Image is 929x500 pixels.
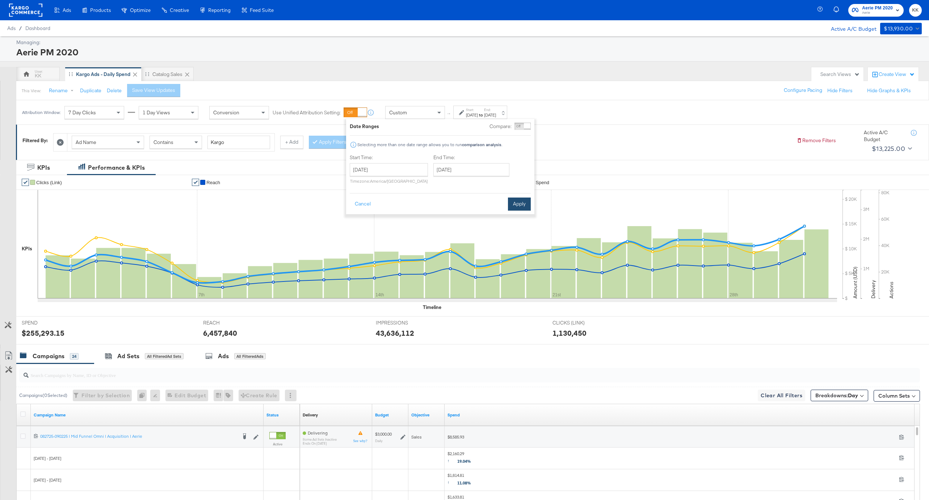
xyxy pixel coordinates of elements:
[170,7,189,13] span: Creative
[76,139,96,145] span: Ad Name
[303,412,318,418] a: Reflects the ability of your Ad Campaign to achieve delivery based on ad states, schedule and bud...
[862,10,893,16] span: Aerie
[16,39,920,46] div: Managing:
[552,328,587,338] div: 1,130,450
[22,245,32,252] div: KPIs
[22,137,48,144] div: Filtered By:
[489,123,512,130] label: Compare:
[872,143,905,154] div: $13,225.00
[44,84,81,97] button: Rename
[22,328,64,338] div: $255,293.15
[218,352,229,360] div: Ads
[40,433,237,441] a: 082725-090225 | Mid Funnel Omni | Acquisition | Aerie
[447,479,457,485] span: ↑
[25,25,50,31] a: Dashboard
[22,179,29,186] a: ✔
[552,319,607,326] span: CLICKS (LINK)
[280,136,303,149] button: + Add
[213,109,239,116] span: Conversion
[447,412,912,418] a: The total amount spent to date.
[447,434,896,440] span: $8,585.93
[154,139,173,145] span: Contains
[880,23,922,34] button: $13,930.00
[34,455,61,461] span: [DATE] - [DATE]
[303,441,337,445] sub: ends on [DATE]
[796,137,836,144] button: Remove Filters
[375,431,392,437] div: $3,000.00
[107,87,122,94] button: Delete
[478,112,484,118] strong: to
[820,71,860,78] div: Search Views
[823,23,877,34] div: Active A/C Budget
[34,477,61,483] span: [DATE] - [DATE]
[457,480,476,486] span: 11.08%
[446,113,453,115] span: ↑
[457,458,476,464] span: 19.04%
[207,136,270,149] input: Enter a search term
[761,391,802,400] span: Clear All Filters
[273,109,341,116] label: Use Unified Attribution Setting:
[864,129,904,143] div: Active A/C Budget
[411,434,422,440] span: Sales
[36,180,62,185] span: Clicks (Link)
[447,473,896,487] span: $1,814.81
[234,353,266,360] div: All Filtered Ads
[869,143,913,154] button: $13,225.00
[7,25,16,31] span: Ads
[389,109,407,116] span: Custom
[308,430,328,436] span: Delivering
[874,390,920,402] button: Column Sets
[462,142,501,147] strong: comparison analysis
[90,7,111,13] span: Products
[433,154,512,161] label: End Time:
[535,180,549,185] span: Spend
[484,107,496,112] label: End:
[117,352,139,360] div: Ad Sets
[76,71,130,78] div: Kargo Ads - Daily Spend
[375,438,383,443] sub: Daily
[862,4,893,12] span: Aerie PM 2020
[508,198,531,211] button: Apply
[80,87,101,94] button: Duplicate
[16,25,25,31] span: /
[35,72,41,79] div: KK
[192,179,199,186] a: ✔
[912,6,919,14] span: KK
[269,442,286,446] label: Active
[206,180,220,185] span: Reach
[909,4,922,17] button: KK
[19,392,67,399] div: Campaigns ( 0 Selected)
[466,107,478,112] label: Start:
[303,412,318,418] div: Delivery
[484,112,496,118] div: [DATE]
[466,112,478,118] div: [DATE]
[303,437,337,441] sub: Some Ad Sets Inactive
[376,319,430,326] span: IMPRESSIONS
[423,304,441,311] div: Timeline
[40,433,237,439] div: 082725-090225 | Mid Funnel Omni | Acquisition | Aerie
[33,352,64,360] div: Campaigns
[758,390,805,401] button: Clear All Filters
[870,280,877,298] text: Delivery
[411,412,442,418] a: Your campaign's objective.
[22,110,61,115] div: Attribution Window:
[827,87,853,94] button: Hide Filters
[37,164,50,172] div: KPIs
[779,84,827,97] button: Configure Pacing
[29,365,835,379] input: Search Campaigns by Name, ID or Objective
[68,109,96,116] span: 7 Day Clicks
[447,458,457,463] span: ↑
[266,412,297,418] a: Shows the current state of your Ad Campaign.
[884,24,913,33] div: $13,930.00
[16,46,920,58] div: Aerie PM 2020
[208,7,231,13] span: Reporting
[137,390,150,401] div: 0
[203,319,257,326] span: REACH
[848,4,904,17] button: Aerie PM 2020Aerie
[70,353,79,360] div: 24
[848,392,858,399] b: Day
[250,7,274,13] span: Feed Suite
[152,71,182,78] div: Catalog Sales
[811,390,868,401] button: Breakdowns:Day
